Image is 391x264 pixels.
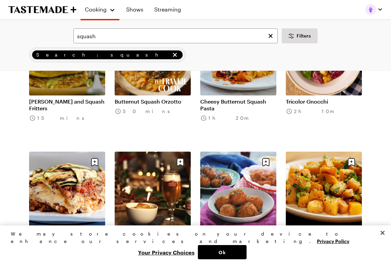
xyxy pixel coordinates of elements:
a: To Tastemade Home Page [8,6,76,14]
a: Tricolor Gnocchi [286,98,362,105]
a: [PERSON_NAME] and Squash Fritters [29,98,105,112]
a: More information about your privacy, opens in a new tab [317,238,349,244]
button: Save recipe [88,156,101,169]
button: Save recipe [345,156,358,169]
button: Profile picture [365,4,383,15]
button: Your Privacy Choices [135,245,198,259]
button: Save recipe [174,156,187,169]
img: Profile picture [365,4,376,15]
a: Butternut Squash Orzotto [115,98,191,105]
button: Save recipe [259,156,272,169]
button: remove Search: squash [171,51,179,59]
button: Cooking [85,3,115,16]
div: We may store cookies on your device to enhance our services and marketing. [11,230,374,245]
button: Ok [198,245,247,259]
button: Close [375,225,390,240]
div: Privacy [11,230,374,259]
span: Search: squash [36,51,170,59]
button: Desktop filters [282,28,318,43]
a: Cheesy Butternut Squash Pasta [200,98,276,112]
span: Filters [297,32,311,39]
button: Clear search [267,32,274,40]
span: Cooking [85,6,107,13]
